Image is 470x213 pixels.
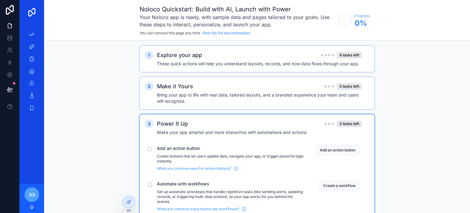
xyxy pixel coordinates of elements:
[157,181,306,187] span: Automate with workflows
[157,154,306,164] p: Create buttons that let users update data, navigate your app, or trigger powerful logic instantly.
[337,52,362,59] div: 4 tasks left
[140,5,335,13] h1: Noloco Quickstart: Build with AI, Launch with Power
[355,13,370,18] span: Progress
[140,13,335,28] h3: Your Noloco app is ready, with sample data and pages tailored to your goals. Use these steps to i...
[157,166,239,171] a: What are common uses for action buttons?
[29,191,35,198] span: AS
[157,120,188,128] h2: Power It Up
[157,51,202,59] h2: Explore your app
[319,181,360,191] button: Create a workflow
[157,92,362,104] h4: Bring your app to life with real data, tailored layouts, and a branded experience your team and u...
[337,83,362,90] div: 3 tasks left
[44,41,470,213] div: scrollable content
[140,31,201,35] span: You can remove this page any time.
[145,120,153,128] div: 3
[157,82,193,91] h2: Make it Yours
[157,189,306,204] p: Set up automatic processes that handle repetitive tasks (like sending alerts, updating records, o...
[337,120,362,127] div: 3 tasks left
[157,129,362,135] h4: Make your app smarter and more interactive with automations and actions.
[27,7,37,17] img: App logo
[157,166,231,171] span: What are common uses for action buttons?
[316,145,360,155] button: Add an action button
[202,31,251,35] a: View the full documentation.
[145,51,153,59] div: 1
[145,82,153,91] div: 2
[157,61,362,67] h4: These quick actions will help you understand layouts, records, and how data flows through your app.
[355,18,370,28] span: 0 %
[157,145,306,151] span: Add an action button
[20,25,44,121] div: scrollable content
